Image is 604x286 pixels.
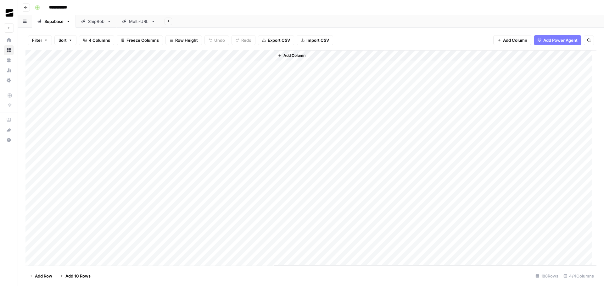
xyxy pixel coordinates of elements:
[175,37,198,43] span: Row Height
[117,15,161,28] a: Multi-URL
[79,35,114,45] button: 4 Columns
[32,37,42,43] span: Filter
[59,37,67,43] span: Sort
[54,35,76,45] button: Sort
[129,18,148,24] div: Multi-URL
[241,37,251,43] span: Redo
[4,35,14,45] a: Home
[493,35,531,45] button: Add Column
[32,15,76,28] a: Supabase
[126,37,159,43] span: Freeze Columns
[4,65,14,75] a: Usage
[165,35,202,45] button: Row Height
[275,51,308,60] button: Add Column
[4,55,14,65] a: Your Data
[4,125,14,135] button: What's new?
[4,45,14,55] a: Browse
[4,135,14,145] button: Help + Support
[4,75,14,85] a: Settings
[117,35,163,45] button: Freeze Columns
[44,18,64,24] div: Supabase
[297,35,333,45] button: Import CSV
[4,5,14,21] button: Workspace: OGM
[306,37,329,43] span: Import CSV
[232,35,255,45] button: Redo
[35,273,52,279] span: Add Row
[4,115,14,125] a: AirOps Academy
[534,35,581,45] button: Add Power Agent
[88,18,104,24] div: ShipBob
[503,37,527,43] span: Add Column
[561,271,596,281] div: 4/4 Columns
[258,35,294,45] button: Export CSV
[543,37,578,43] span: Add Power Agent
[28,35,52,45] button: Filter
[268,37,290,43] span: Export CSV
[283,53,305,58] span: Add Column
[4,7,15,19] img: OGM Logo
[89,37,110,43] span: 4 Columns
[204,35,229,45] button: Undo
[65,273,91,279] span: Add 10 Rows
[533,271,561,281] div: 188 Rows
[56,271,94,281] button: Add 10 Rows
[76,15,117,28] a: ShipBob
[25,271,56,281] button: Add Row
[214,37,225,43] span: Undo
